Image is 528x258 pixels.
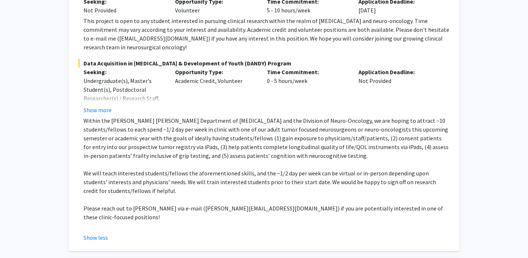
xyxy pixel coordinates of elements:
[353,68,444,114] div: Not Provided
[84,233,108,242] button: Show less
[267,68,348,76] p: Time Commitment:
[84,106,112,114] button: Show more
[358,68,439,76] p: Application Deadline:
[84,116,450,160] p: Within the [PERSON_NAME] [PERSON_NAME] Department of [MEDICAL_DATA] and the Division of Neuro-Onc...
[84,6,164,15] div: Not Provided
[170,68,261,114] div: Academic Credit, Volunteer
[78,59,450,68] span: Data Acquisition in [MEDICAL_DATA] & Development of Youth (DANDY) Program
[84,169,450,195] p: We will teach interested students/fellows the aforementioned skills, and the ~1/2 day per week ca...
[84,68,164,76] p: Seeking:
[84,16,450,52] div: This project is open to any student interested in pursuing clinical research within the realm of ...
[84,76,164,120] div: Undergraduate(s), Master's Student(s), Postdoctoral Researcher(s) / Research Staff, Medical Resid...
[84,204,450,221] p: Please reach out to [PERSON_NAME] via e-mail ([PERSON_NAME][EMAIL_ADDRESS][DOMAIN_NAME]) if you a...
[175,68,256,76] p: Opportunity Type:
[261,68,353,114] div: 0 - 5 hours/week
[5,225,31,253] iframe: Chat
